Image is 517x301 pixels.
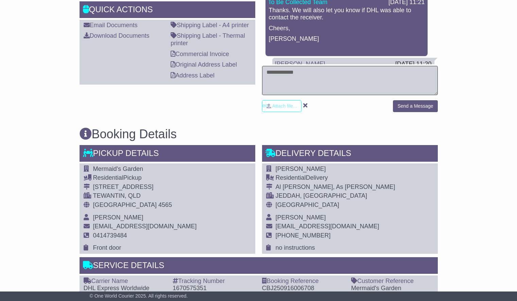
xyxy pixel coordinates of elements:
div: Booking Reference [262,278,345,285]
div: Quick Actions [80,1,255,20]
div: JEDDAH, [GEOGRAPHIC_DATA] [276,192,395,200]
span: [PERSON_NAME] [276,214,326,221]
div: Delivery [276,174,395,182]
div: [STREET_ADDRESS] [93,183,197,191]
h3: Booking Details [80,127,438,141]
span: 0414739484 [93,232,127,239]
span: [GEOGRAPHIC_DATA] [93,201,157,208]
a: [PERSON_NAME] [275,60,325,67]
span: [PERSON_NAME] [93,214,143,221]
a: Shipping Label - Thermal printer [171,32,245,47]
div: Service Details [80,257,438,276]
p: Cheers, [269,25,424,32]
div: Tracking Number [173,278,255,285]
div: Customer Reference [351,278,434,285]
a: Shipping Label - A4 printer [171,22,249,29]
div: Carrier Name [84,278,166,285]
span: [EMAIL_ADDRESS][DOMAIN_NAME] [93,223,197,230]
span: [PERSON_NAME] [276,165,326,172]
div: Al [PERSON_NAME], As [PERSON_NAME] [276,183,395,191]
div: Pickup Details [80,145,255,163]
a: Download Documents [84,32,150,39]
a: Original Address Label [171,61,237,68]
span: [GEOGRAPHIC_DATA] [276,201,339,208]
span: [PHONE_NUMBER] [276,232,331,239]
a: Address Label [171,72,214,79]
div: CBJ250916006708 [262,285,345,292]
div: DHL Express Worldwide Export [84,285,166,299]
div: TEWANTIN, QLD [93,192,197,200]
p: [PERSON_NAME] [269,35,424,43]
span: Front door [93,244,121,251]
div: 1670575351 [173,285,255,292]
p: Thanks. We will also let you know if DHL was able to contact the receiver. [269,7,424,21]
span: [EMAIL_ADDRESS][DOMAIN_NAME] [276,223,379,230]
div: [DATE] 11:20 [395,60,432,68]
button: Send a Message [393,100,437,112]
a: Commercial Invoice [171,51,229,57]
div: Pickup [93,174,197,182]
span: Residential [93,174,123,181]
div: Delivery Details [262,145,438,163]
a: Email Documents [84,22,138,29]
span: © One World Courier 2025. All rights reserved. [90,293,188,299]
span: 4565 [158,201,172,208]
span: Residential [276,174,306,181]
span: Mermaid's Garden [93,165,143,172]
div: Mermaid's Garden [351,285,434,292]
span: no instructions [276,244,315,251]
